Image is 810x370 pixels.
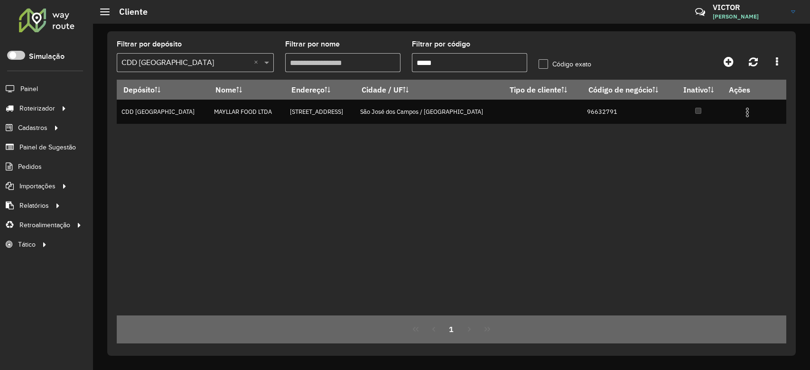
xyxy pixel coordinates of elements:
[117,100,209,124] td: CDD [GEOGRAPHIC_DATA]
[355,100,503,124] td: São José dos Campos / [GEOGRAPHIC_DATA]
[443,320,461,338] button: 1
[713,3,784,12] h3: VICTOR
[209,80,285,100] th: Nome
[539,59,591,69] label: Código exato
[18,123,47,133] span: Cadastros
[20,84,38,94] span: Painel
[674,80,723,100] th: Inativo
[117,80,209,100] th: Depósito
[29,51,65,62] label: Simulação
[19,103,55,113] span: Roteirizador
[285,100,355,124] td: [STREET_ADDRESS]
[503,80,582,100] th: Tipo de cliente
[285,38,340,50] label: Filtrar por nome
[254,57,262,68] span: Clear all
[18,240,36,250] span: Tático
[19,201,49,211] span: Relatórios
[713,12,784,21] span: [PERSON_NAME]
[117,38,182,50] label: Filtrar por depósito
[582,100,674,124] td: 96632791
[209,100,285,124] td: MAYLLAR FOOD LTDA
[19,181,56,191] span: Importações
[285,80,355,100] th: Endereço
[582,80,674,100] th: Código de negócio
[723,80,780,100] th: Ações
[412,38,470,50] label: Filtrar por código
[110,7,148,17] h2: Cliente
[690,2,710,22] a: Contato Rápido
[355,80,503,100] th: Cidade / UF
[19,142,76,152] span: Painel de Sugestão
[19,220,70,230] span: Retroalimentação
[18,162,42,172] span: Pedidos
